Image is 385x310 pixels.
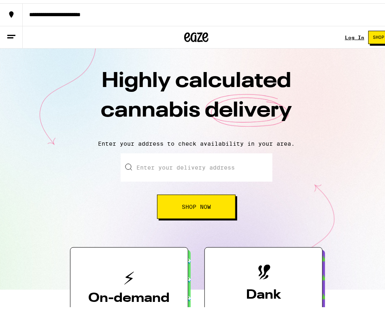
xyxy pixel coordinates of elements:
a: Log In [345,32,364,37]
p: Enter your address to check availability in your area. [8,137,385,144]
span: Shop [373,32,384,36]
span: Hi. Need any help? [5,6,58,12]
h1: Highly calculated cannabis delivery [55,64,338,131]
input: Enter your delivery address [121,150,272,178]
button: Shop Now [157,191,236,216]
span: Shop Now [182,201,211,206]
